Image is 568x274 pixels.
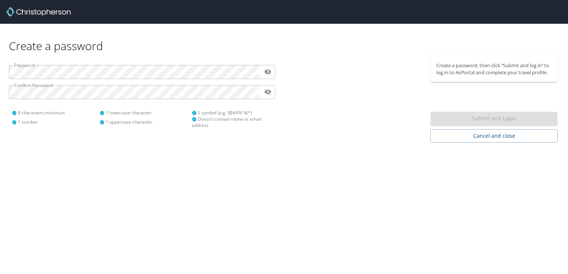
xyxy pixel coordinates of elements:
[262,86,274,98] button: toggle password visibility
[436,131,552,141] span: Cancel and close
[192,116,271,128] div: Doesn't contain name or email address
[436,62,552,76] p: Create a password, then click “Submit and log in” to log in to AirPortal and complete your travel...
[262,66,274,78] button: toggle password visibility
[100,119,187,125] div: 1 uppercase character
[12,119,100,125] div: 1 number
[12,110,100,116] div: 8 characters minimum
[100,110,187,116] div: 1 lowercase character
[9,24,559,53] div: Create a password
[192,110,271,116] div: 1 symbol (e.g. !@#$%^&*)
[430,129,558,143] button: Cancel and close
[6,7,71,16] img: Christopherson_logo_rev.png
